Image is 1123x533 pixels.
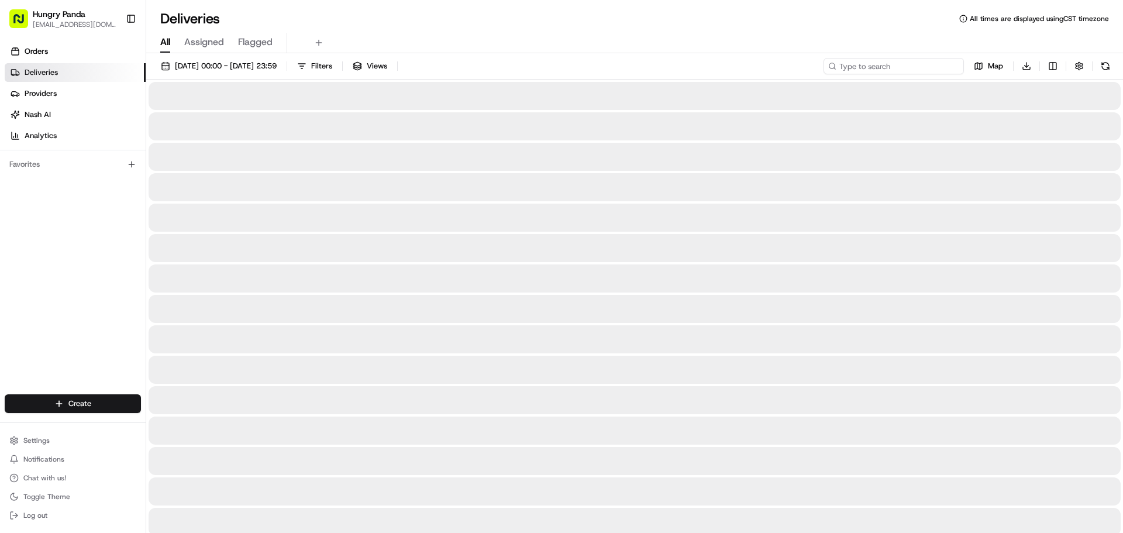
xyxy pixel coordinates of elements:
span: Orders [25,46,48,57]
span: Create [68,398,91,409]
h1: Deliveries [160,9,220,28]
span: API Documentation [111,262,188,273]
a: Providers [5,84,146,103]
div: Start new chat [53,112,192,123]
div: Favorites [5,155,141,174]
span: Deliveries [25,67,58,78]
a: Powered byPylon [82,290,142,299]
span: [DATE] 00:00 - [DATE] 23:59 [175,61,277,71]
a: Deliveries [5,63,146,82]
input: Type to search [824,58,964,74]
button: Filters [292,58,337,74]
span: Settings [23,436,50,445]
button: Refresh [1097,58,1114,74]
a: 📗Knowledge Base [7,257,94,278]
a: Nash AI [5,105,146,124]
span: Pylon [116,290,142,299]
button: Map [969,58,1008,74]
button: Hungry Panda[EMAIL_ADDRESS][DOMAIN_NAME] [5,5,121,33]
img: 1736555255976-a54dd68f-1ca7-489b-9aae-adbdc363a1c4 [23,182,33,191]
span: All times are displayed using CST timezone [970,14,1109,23]
span: 8月7日 [104,181,126,191]
img: 1736555255976-a54dd68f-1ca7-489b-9aae-adbdc363a1c4 [12,112,33,133]
input: Clear [30,75,193,88]
button: Toggle Theme [5,489,141,505]
button: See all [181,150,213,164]
img: 1736555255976-a54dd68f-1ca7-489b-9aae-adbdc363a1c4 [23,214,33,223]
a: 💻API Documentation [94,257,192,278]
div: 📗 [12,263,21,272]
button: [EMAIL_ADDRESS][DOMAIN_NAME] [33,20,116,29]
button: Create [5,394,141,413]
button: Notifications [5,451,141,467]
span: Knowledge Base [23,262,89,273]
span: • [157,213,161,222]
button: Hungry Panda [33,8,85,20]
button: Settings [5,432,141,449]
span: Chat with us! [23,473,66,483]
a: Orders [5,42,146,61]
span: Notifications [23,455,64,464]
span: Nash AI [25,109,51,120]
div: 💻 [99,263,108,272]
span: Flagged [238,35,273,49]
img: 1732323095091-59ea418b-cfe3-43c8-9ae0-d0d06d6fd42c [25,112,46,133]
div: Past conversations [12,152,75,161]
img: Asif Zaman Khan [12,170,30,189]
span: Assigned [184,35,224,49]
span: Toggle Theme [23,492,70,501]
button: [DATE] 00:00 - [DATE] 23:59 [156,58,282,74]
span: Log out [23,511,47,520]
button: Chat with us! [5,470,141,486]
span: [PERSON_NAME] [PERSON_NAME] [36,213,155,222]
a: Analytics [5,126,146,145]
div: We're available if you need us! [53,123,161,133]
span: Filters [311,61,332,71]
img: Nash [12,12,35,35]
button: Log out [5,507,141,524]
p: Welcome 👋 [12,47,213,66]
span: Providers [25,88,57,99]
button: Start new chat [199,115,213,129]
span: 8月2日 [164,213,187,222]
span: All [160,35,170,49]
button: Views [347,58,392,74]
span: • [97,181,101,191]
span: Analytics [25,130,57,141]
span: Map [988,61,1003,71]
span: Views [367,61,387,71]
span: [PERSON_NAME] [36,181,95,191]
img: Joana Marie Avellanoza [12,202,30,221]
